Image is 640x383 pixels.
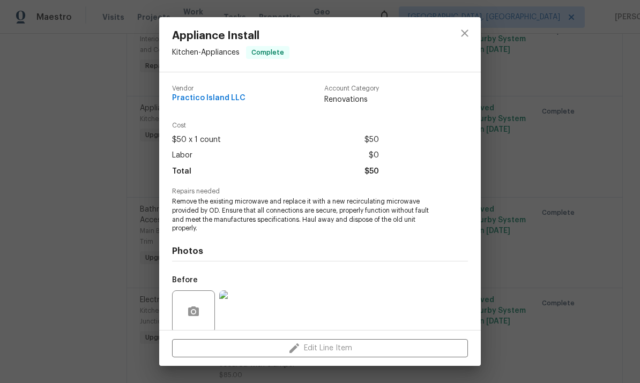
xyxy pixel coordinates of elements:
[172,85,245,92] span: Vendor
[452,20,478,46] button: close
[172,188,468,195] span: Repairs needed
[172,30,289,42] span: Appliance Install
[364,164,379,179] span: $50
[172,197,438,233] span: Remove the existing microwave and replace it with a new recirculating microwave provided by OD. E...
[172,94,245,102] span: Practico Island LLC
[369,148,379,163] span: $0
[172,49,240,56] span: Kitchen - Appliances
[172,246,468,257] h4: Photos
[247,47,288,58] span: Complete
[172,148,192,163] span: Labor
[172,164,191,179] span: Total
[324,94,379,105] span: Renovations
[364,132,379,148] span: $50
[172,132,221,148] span: $50 x 1 count
[172,276,198,284] h5: Before
[172,122,379,129] span: Cost
[324,85,379,92] span: Account Category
